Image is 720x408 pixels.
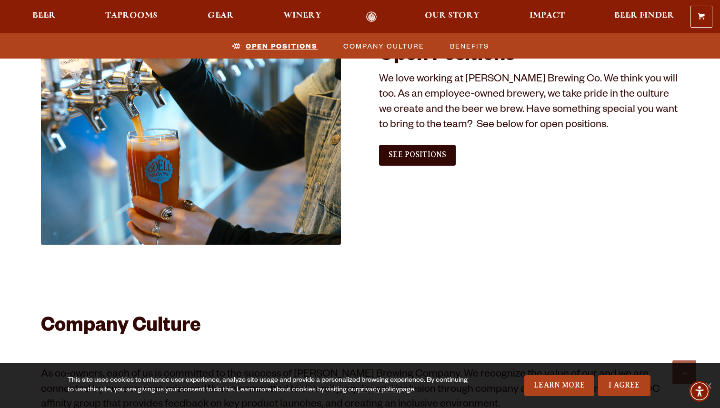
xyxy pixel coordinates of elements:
a: privacy policy [358,387,399,394]
a: Impact [523,11,571,22]
a: Winery [277,11,328,22]
span: Gear [208,12,234,20]
span: Company Culture [343,39,424,53]
a: Company Culture [338,39,429,53]
a: See Positions [379,145,456,166]
a: Benefits [444,39,494,53]
span: Our Story [425,12,480,20]
span: See Positions [389,150,446,159]
a: Gear [201,11,240,22]
span: Beer Finder [614,12,674,20]
a: Beer Finder [608,11,680,22]
a: Beer [26,11,62,22]
span: Winery [283,12,321,20]
a: Odell Home [353,11,389,22]
span: Benefits [450,39,489,53]
div: This site uses cookies to enhance user experience, analyze site usage and provide a personalized ... [68,376,471,395]
p: We love working at [PERSON_NAME] Brewing Co. We think you will too. As an employee-owned brewery,... [379,73,679,134]
h2: Company Culture [41,316,679,339]
a: Scroll to top [672,360,696,384]
span: Open Positions [246,39,318,53]
a: Taprooms [99,11,164,22]
a: Our Story [419,11,486,22]
img: Jobs_1 [41,45,341,245]
a: Open Positions [226,39,322,53]
span: Beer [32,12,56,20]
span: Taprooms [105,12,158,20]
a: I Agree [598,375,650,396]
span: Impact [530,12,565,20]
a: Learn More [524,375,594,396]
div: Accessibility Menu [689,381,710,402]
